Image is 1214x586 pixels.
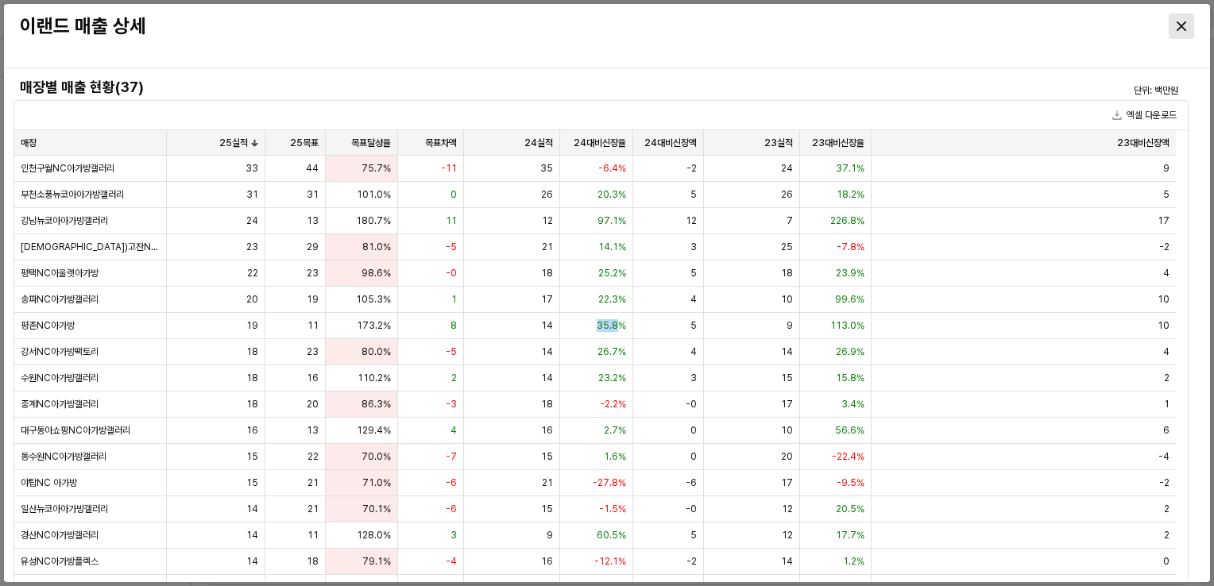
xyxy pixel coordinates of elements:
span: 목표차액 [425,136,457,148]
span: 71.0% [362,476,391,489]
span: 18 [246,345,258,358]
span: 2 [1164,529,1170,542]
span: 12 [686,214,697,227]
span: 23.9% [836,267,864,280]
span: 11 [307,529,319,542]
span: 29 [307,241,319,253]
span: 18 [541,398,553,411]
span: 110.2% [358,372,391,384]
span: -11 [441,162,457,175]
span: 16 [541,555,553,568]
span: 19 [246,319,258,332]
span: 99.6% [835,293,864,306]
span: 20 [246,293,258,306]
span: 128.0% [357,529,391,542]
span: 226.8% [830,214,864,227]
span: 11 [446,214,457,227]
span: 113.0% [830,319,864,332]
span: 26 [781,188,793,201]
span: 4 [690,293,697,306]
span: 13 [307,214,319,227]
span: 79.1% [362,555,391,568]
span: 70.1% [362,503,391,515]
span: 송파NC아가방갤러리 [21,293,99,306]
span: -6 [446,503,457,515]
span: 13 [307,424,319,437]
span: 경산NC아가방갤러리 [21,529,99,542]
span: 173.2% [357,319,391,332]
span: 목표달성율 [351,136,391,148]
span: 26.9% [836,345,864,358]
span: 강서NC아가방팩토리 [21,345,99,358]
span: 야탑NC 아가방 [21,476,77,489]
span: 44 [306,162,319,175]
span: 21 [307,476,319,489]
span: 14 [541,345,553,358]
span: -6.4% [598,162,626,175]
span: -2 [1159,476,1170,489]
span: -6 [686,476,697,489]
span: -5 [446,241,457,253]
span: -7 [446,450,457,463]
button: Close [1169,13,1194,39]
span: 15.8% [836,372,864,384]
span: 98.6% [361,267,391,280]
span: 23 [307,345,319,358]
span: 20 [781,450,793,463]
span: 4 [690,345,697,358]
span: 14 [246,503,258,515]
span: 14 [246,555,258,568]
span: 105.3% [356,293,391,306]
span: 10 [1158,293,1170,306]
span: 20.3% [597,188,626,201]
span: -0 [446,267,457,280]
span: -2 [686,555,697,568]
span: 35.8% [597,319,626,332]
span: 17 [781,398,793,411]
span: 35 [540,162,553,175]
span: 24 [246,214,258,227]
span: -0 [686,503,697,515]
span: 3 [690,241,697,253]
span: 12 [782,503,793,515]
span: 17 [541,293,553,306]
span: 24대비신장액 [644,136,697,148]
span: 부천소풍뉴코아아가방갤러리 [21,188,124,201]
span: 70.0% [361,450,391,463]
span: 12 [782,529,793,542]
span: 80.0% [361,345,391,358]
span: 3 [690,372,697,384]
span: 25 [781,241,793,253]
span: -12.1% [594,555,626,568]
span: 1 [451,293,457,306]
span: -3 [446,398,457,411]
span: 평택NC아울렛아가방 [21,267,99,280]
span: 26.7% [597,345,626,358]
span: 23대비신장액 [1117,136,1170,148]
span: 0 [450,188,457,201]
span: 21 [307,503,319,515]
span: 11 [307,319,319,332]
span: 9 [547,529,553,542]
span: 25실적 [219,136,248,148]
span: -22.4% [832,450,864,463]
span: 2 [1164,503,1170,515]
span: 23 [246,241,258,253]
span: 22 [307,450,319,463]
span: -2.2% [600,398,626,411]
span: 21 [542,476,553,489]
span: 10 [1158,319,1170,332]
span: 중계NC아가방갤러리 [21,398,99,411]
span: 18 [246,372,258,384]
span: 18 [541,267,553,280]
span: 5 [690,188,697,201]
span: 2 [451,372,457,384]
span: 31 [307,188,319,201]
span: 23 [307,267,319,280]
span: 37.1% [836,162,864,175]
span: 18.2% [837,188,864,201]
span: 15 [246,450,258,463]
span: 1.2% [843,555,864,568]
span: 15 [246,476,258,489]
span: 14 [541,372,553,384]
